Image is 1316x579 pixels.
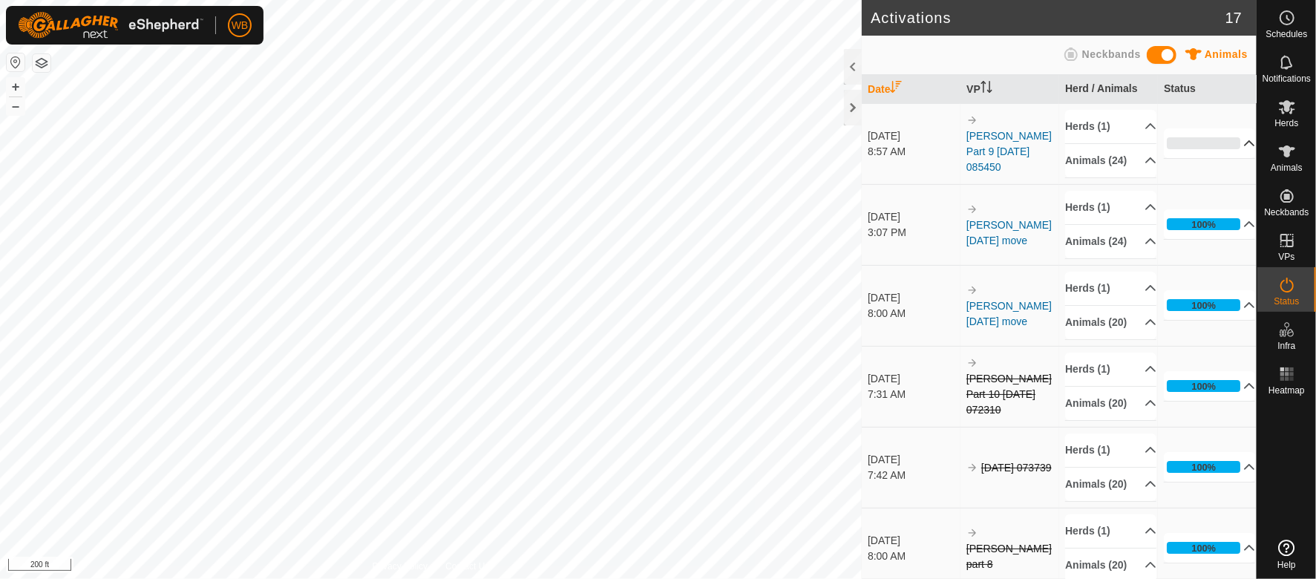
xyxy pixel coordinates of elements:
[1065,468,1156,501] p-accordion-header: Animals (20)
[1164,290,1255,320] p-accordion-header: 100%
[1257,534,1316,575] a: Help
[1065,434,1156,467] p-accordion-header: Herds (1)
[868,387,959,402] div: 7:31 AM
[966,284,978,296] img: arrow
[1167,461,1240,473] div: 100%
[1065,514,1156,548] p-accordion-header: Herds (1)
[1167,380,1240,392] div: 100%
[966,357,978,369] img: arrow
[868,128,959,144] div: [DATE]
[890,83,902,95] p-sorticon: Activate to sort
[1158,75,1257,104] th: Status
[232,18,249,33] span: WB
[1268,386,1305,395] span: Heatmap
[868,306,959,321] div: 8:00 AM
[1164,452,1255,482] p-accordion-header: 100%
[1277,341,1295,350] span: Infra
[1164,371,1255,401] p-accordion-header: 100%
[981,462,1052,474] s: [DATE] 073739
[1164,533,1255,563] p-accordion-header: 100%
[18,12,203,39] img: Gallagher Logo
[1191,379,1216,393] div: 100%
[1263,74,1311,83] span: Notifications
[7,97,24,115] button: –
[1059,75,1158,104] th: Herd / Animals
[1225,7,1242,29] span: 17
[1164,128,1255,158] p-accordion-header: 0%
[1266,30,1307,39] span: Schedules
[966,130,1052,173] a: [PERSON_NAME] Part 9 [DATE] 085450
[445,560,489,573] a: Contact Us
[373,560,428,573] a: Privacy Policy
[1065,272,1156,305] p-accordion-header: Herds (1)
[1065,225,1156,258] p-accordion-header: Animals (24)
[1167,137,1240,149] div: 0%
[966,203,978,215] img: arrow
[1164,209,1255,239] p-accordion-header: 100%
[1082,48,1141,60] span: Neckbands
[1264,208,1309,217] span: Neckbands
[1065,387,1156,420] p-accordion-header: Animals (20)
[868,371,959,387] div: [DATE]
[966,527,978,539] img: arrow
[862,75,960,104] th: Date
[1167,218,1240,230] div: 100%
[1065,110,1156,143] p-accordion-header: Herds (1)
[1191,541,1216,555] div: 100%
[868,549,959,564] div: 8:00 AM
[1278,252,1294,261] span: VPs
[1274,297,1299,306] span: Status
[868,144,959,160] div: 8:57 AM
[7,78,24,96] button: +
[33,54,50,72] button: Map Layers
[1167,299,1240,311] div: 100%
[868,225,959,241] div: 3:07 PM
[1274,119,1298,128] span: Herds
[960,75,1059,104] th: VP
[1065,144,1156,177] p-accordion-header: Animals (24)
[1167,542,1240,554] div: 100%
[966,114,978,126] img: arrow
[868,468,959,483] div: 7:42 AM
[1191,217,1216,232] div: 100%
[868,290,959,306] div: [DATE]
[1205,48,1248,60] span: Animals
[868,452,959,468] div: [DATE]
[1065,306,1156,339] p-accordion-header: Animals (20)
[7,53,24,71] button: Reset Map
[1191,460,1216,474] div: 100%
[868,209,959,225] div: [DATE]
[1191,298,1216,313] div: 100%
[1065,353,1156,386] p-accordion-header: Herds (1)
[868,533,959,549] div: [DATE]
[966,373,1052,416] s: [PERSON_NAME] Part 10 [DATE] 072310
[1065,191,1156,224] p-accordion-header: Herds (1)
[871,9,1225,27] h2: Activations
[966,219,1052,246] a: [PERSON_NAME] [DATE] move
[1277,560,1296,569] span: Help
[966,543,1052,570] s: [PERSON_NAME] part 8
[966,300,1052,327] a: [PERSON_NAME] [DATE] move
[1271,163,1303,172] span: Animals
[981,83,992,95] p-sorticon: Activate to sort
[966,462,978,474] img: arrow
